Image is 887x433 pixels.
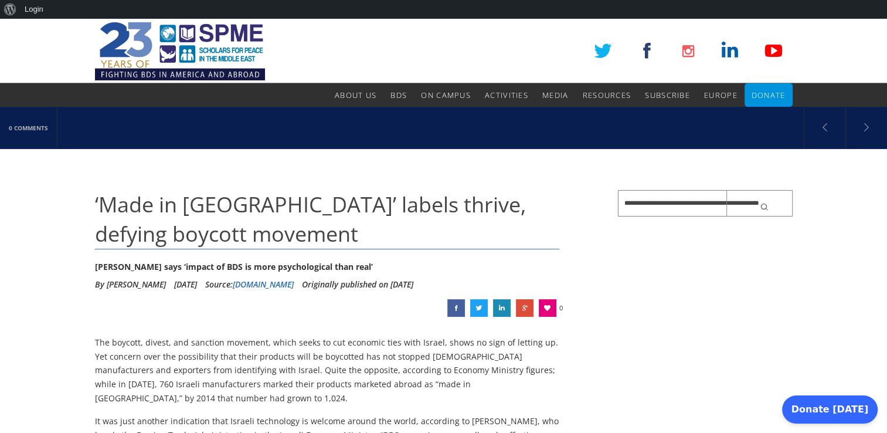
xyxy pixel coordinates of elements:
[335,83,376,107] a: About Us
[704,90,738,100] span: Europe
[95,19,265,83] img: SPME
[704,83,738,107] a: Europe
[516,299,533,317] a: ‘Made in Israel’ labels thrive, defying boycott movement
[335,90,376,100] span: About Us
[493,299,511,317] a: ‘Made in Israel’ labels thrive, defying boycott movement
[542,83,569,107] a: Media
[390,90,407,100] span: BDS
[470,299,488,317] a: ‘Made in Israel’ labels thrive, defying boycott movement
[174,276,197,293] li: [DATE]
[421,90,471,100] span: On Campus
[95,276,166,293] li: By [PERSON_NAME]
[390,83,407,107] a: BDS
[233,279,294,290] a: [DOMAIN_NAME]
[421,83,471,107] a: On Campus
[302,276,413,293] li: Originally published on [DATE]
[542,90,569,100] span: Media
[485,90,528,100] span: Activities
[752,83,786,107] a: Donate
[95,258,560,276] div: [PERSON_NAME] says ‘impact of BDS is more psychological than real’
[205,276,294,293] div: Source:
[645,90,690,100] span: Subscribe
[485,83,528,107] a: Activities
[645,83,690,107] a: Subscribe
[752,90,786,100] span: Donate
[95,336,560,405] p: The boycott, divest, and sanction movement, which seeks to cut economic ties with Israel, shows n...
[582,90,631,100] span: Resources
[582,83,631,107] a: Resources
[559,299,563,317] span: 0
[95,190,526,248] span: ‘Made in [GEOGRAPHIC_DATA]’ labels thrive, defying boycott movement
[447,299,465,317] a: ‘Made in Israel’ labels thrive, defying boycott movement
